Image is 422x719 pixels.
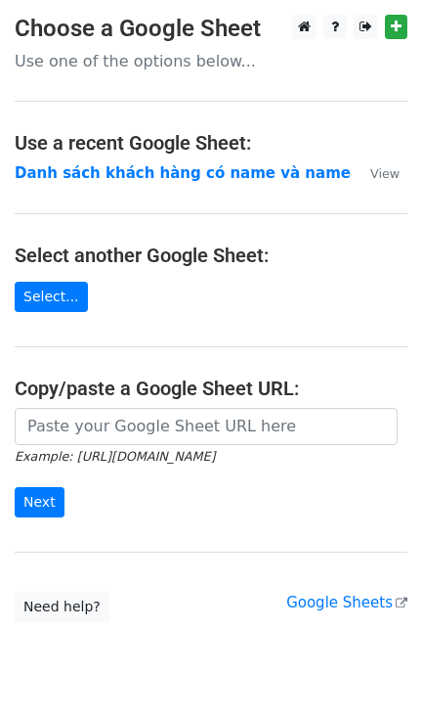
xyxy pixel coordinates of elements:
[15,377,407,400] h4: Copy/paste a Google Sheet URL:
[15,15,407,43] h3: Choose a Google Sheet
[15,592,109,622] a: Need help?
[15,487,64,517] input: Next
[15,244,407,267] h4: Select another Google Sheet:
[15,282,88,312] a: Select...
[15,131,407,155] h4: Use a recent Google Sheet:
[15,51,407,71] p: Use one of the options below...
[370,166,400,181] small: View
[351,164,400,182] a: View
[15,408,398,445] input: Paste your Google Sheet URL here
[15,449,215,464] small: Example: [URL][DOMAIN_NAME]
[286,594,407,611] a: Google Sheets
[15,164,351,182] a: Danh sách khách hàng có name và name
